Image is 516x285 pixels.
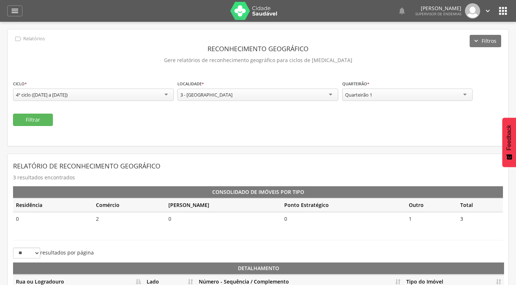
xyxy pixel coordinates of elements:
[13,262,504,275] th: Detalhamento
[13,81,27,87] label: Ciclo
[506,125,512,150] span: Feedback
[13,42,503,55] header: Reconhecimento Geográfico
[13,248,40,258] select: resultados por página
[342,81,369,87] label: Quarteirão
[398,3,406,19] a: 
[502,118,516,167] button: Feedback - Mostrar pesquisa
[177,81,204,87] label: Localidade
[406,198,457,212] th: Outro
[406,212,457,225] td: 1
[180,91,232,98] div: 3 - [GEOGRAPHIC_DATA]
[470,35,501,47] button: Filtros
[457,198,503,212] th: Total
[13,186,503,198] th: Consolidado de Imóveis por Tipo
[13,55,503,65] p: Gere relatórios de reconhecimento geográfico para ciclos de [MEDICAL_DATA]
[13,114,53,126] button: Filtrar
[165,212,281,225] td: 0
[16,91,68,98] div: 4º ciclo ([DATE] a [DATE])
[497,5,509,17] i: 
[281,198,406,212] th: Ponto Estratégico
[13,212,93,225] td: 0
[281,212,406,225] td: 0
[13,172,503,183] p: 3 resultados encontrados
[14,35,22,43] i: 
[165,198,281,212] th: [PERSON_NAME]
[398,7,406,15] i: 
[484,7,492,15] i: 
[13,248,94,258] label: resultados por página
[13,198,93,212] th: Residência
[415,6,461,11] p: [PERSON_NAME]
[415,11,461,16] span: Supervisor de Endemias
[23,36,45,42] p: Relatórios
[7,5,22,16] a: 
[93,212,166,225] td: 2
[13,159,503,172] header: Relatório de Reconhecimento Geográfico
[457,212,503,225] td: 3
[11,7,19,15] i: 
[484,3,492,19] a: 
[345,91,372,98] div: Quarteirão 1
[93,198,166,212] th: Comércio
